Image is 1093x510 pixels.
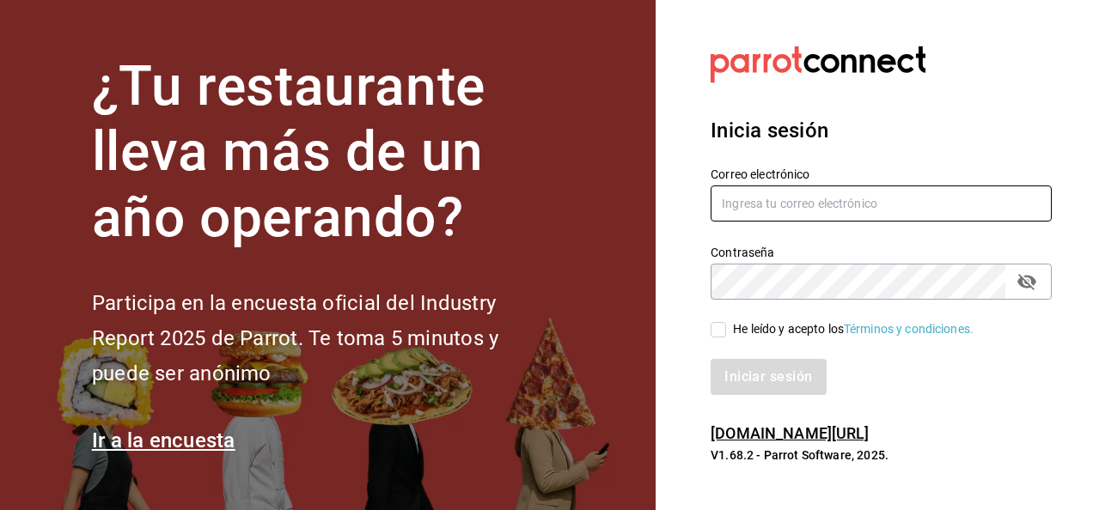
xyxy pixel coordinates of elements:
label: Contraseña [711,246,1052,258]
label: Correo electrónico [711,167,1052,179]
div: He leído y acepto los [733,320,974,338]
button: passwordField [1012,267,1041,296]
h1: ¿Tu restaurante lleva más de un año operando? [92,54,556,252]
h3: Inicia sesión [711,115,1052,146]
h2: Participa en la encuesta oficial del Industry Report 2025 de Parrot. Te toma 5 minutos y puede se... [92,286,556,391]
a: [DOMAIN_NAME][URL] [711,424,869,442]
input: Ingresa tu correo electrónico [711,185,1052,222]
a: Ir a la encuesta [92,428,235,452]
p: V1.68.2 - Parrot Software, 2025. [711,446,1052,464]
a: Términos y condiciones. [844,322,974,336]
